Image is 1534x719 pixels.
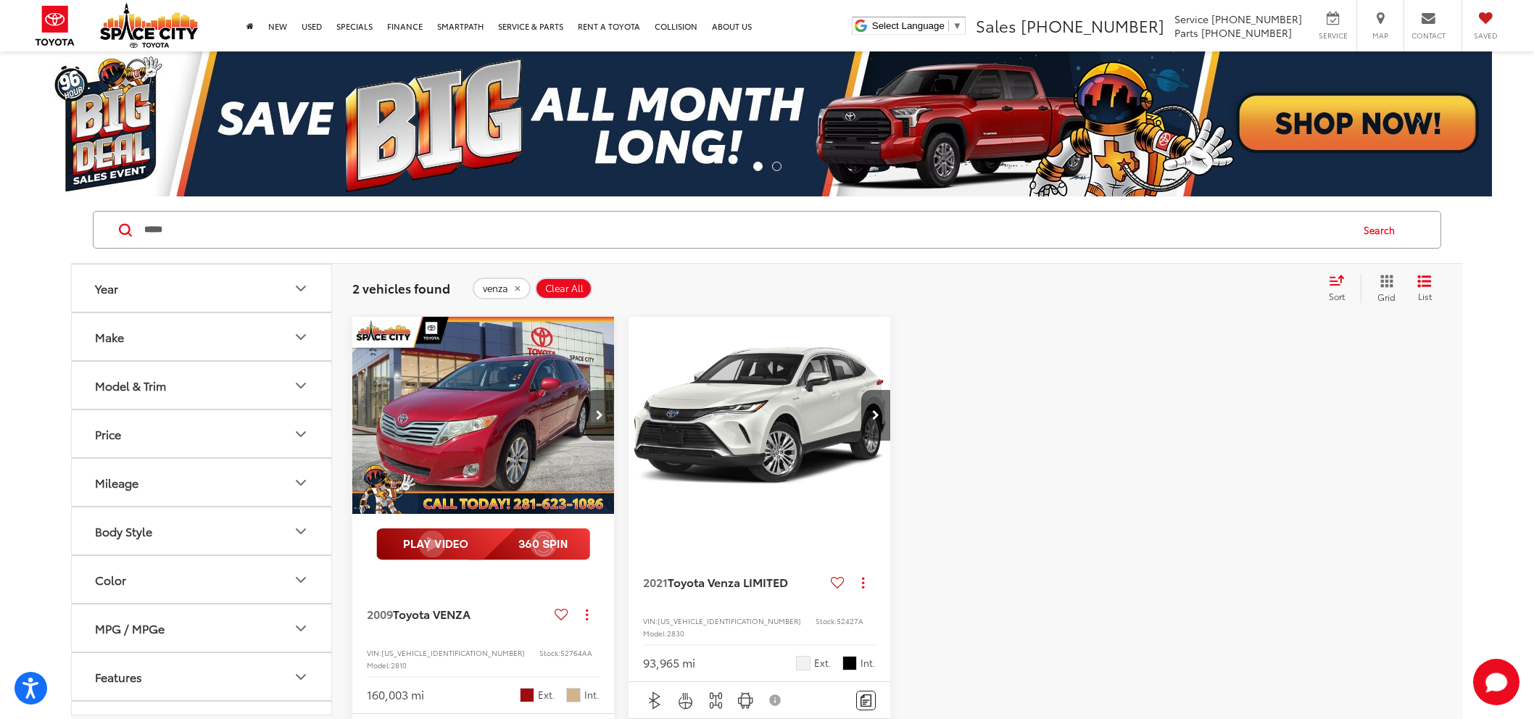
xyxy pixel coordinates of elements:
[628,317,892,514] div: 2021 Toyota Venza LIMITED Limited 0
[1174,25,1198,40] span: Parts
[1211,12,1302,26] span: [PHONE_NUMBER]
[292,668,310,686] div: Features
[566,688,581,702] span: Ivory
[72,507,333,554] button: Body StyleBody Style
[643,615,658,626] span: VIN:
[473,278,531,299] button: remove venza
[1417,290,1432,302] span: List
[1361,274,1406,303] button: Grid View
[367,605,393,622] span: 2009
[292,523,310,540] div: Body Style
[643,628,667,639] span: Model:
[707,691,725,710] img: 4WD/AWD
[1174,12,1208,26] span: Service
[95,524,152,538] div: Body Style
[850,570,876,595] button: Actions
[560,647,592,658] span: 52764AA
[520,688,534,702] span: Barcelona Red Metallic
[953,20,962,31] span: ▼
[352,317,615,515] img: 2009 Toyota VENZA Base
[100,3,198,48] img: Space City Toyota
[837,615,863,626] span: 52427A
[1322,274,1361,303] button: Select sort value
[816,615,837,626] span: Stock:
[1473,659,1520,705] svg: Start Chat
[539,647,560,658] span: Stock:
[1201,25,1292,40] span: [PHONE_NUMBER]
[367,660,391,670] span: Model:
[95,475,138,489] div: Mileage
[367,606,549,622] a: 2009Toyota VENZA
[292,328,310,346] div: Make
[292,377,310,394] div: Model & Trim
[1411,30,1446,41] span: Contact
[586,609,588,620] span: dropdown dots
[1317,30,1349,41] span: Service
[72,362,333,409] button: Model & TrimModel & Trim
[95,330,124,344] div: Make
[861,694,872,707] img: Comments
[796,656,810,670] span: Blizzard Pearl
[538,688,555,702] span: Ext.
[1469,30,1501,41] span: Saved
[1364,30,1396,41] span: Map
[72,556,333,603] button: ColorColor
[72,604,333,652] button: MPG / MPGeMPG / MPGe
[856,691,876,710] button: Comments
[381,647,525,658] span: [US_VEHICLE_IDENTIFICATION_NUMBER]
[483,283,508,294] span: venza
[862,577,864,589] span: dropdown dots
[292,620,310,637] div: MPG / MPGe
[367,686,424,703] div: 160,003 mi
[352,317,615,514] div: 2009 Toyota VENZA Base 0
[391,660,407,670] span: 2810
[658,615,801,626] span: [US_VEHICLE_IDENTIFICATION_NUMBER]
[95,621,165,635] div: MPG / MPGe
[1406,274,1443,303] button: List View
[628,317,892,515] img: 2021 Toyota Venza LIMITED Limited
[643,574,825,590] a: 2021Toyota Venza LIMITED
[292,571,310,589] div: Color
[814,656,832,670] span: Ext.
[872,20,962,31] a: Select Language​
[535,278,592,299] button: Clear All
[42,51,1492,196] img: Big Deal Sales Event
[676,691,695,710] img: Heated Steering Wheel
[95,427,121,441] div: Price
[737,691,755,710] img: Android Auto
[584,688,600,702] span: Int.
[1350,212,1416,248] button: Search
[292,280,310,297] div: Year
[585,390,614,441] button: Next image
[643,573,668,590] span: 2021
[95,378,166,392] div: Model & Trim
[95,573,126,586] div: Color
[376,528,590,560] img: full motion video
[352,279,450,296] span: 2 vehicles found
[1021,14,1164,37] span: [PHONE_NUMBER]
[842,656,857,670] span: Black
[1329,290,1345,302] span: Sort
[72,410,333,457] button: PricePrice
[861,656,876,670] span: Int.
[1377,291,1396,303] span: Grid
[861,390,890,441] button: Next image
[1473,659,1520,705] button: Toggle Chat Window
[643,654,695,671] div: 93,965 mi
[292,474,310,491] div: Mileage
[143,212,1350,247] input: Search by Make, Model, or Keyword
[72,459,333,506] button: MileageMileage
[95,670,142,683] div: Features
[393,605,470,622] span: Toyota VENZA
[668,573,788,590] span: Toyota Venza LIMITED
[646,691,664,710] img: Bluetooth®
[574,602,600,627] button: Actions
[976,14,1016,37] span: Sales
[628,317,892,514] a: 2021 Toyota Venza LIMITED Limited2021 Toyota Venza LIMITED Limited2021 Toyota Venza LIMITED Limit...
[545,283,584,294] span: Clear All
[667,628,684,639] span: 2830
[72,265,333,312] button: YearYear
[352,317,615,514] a: 2009 Toyota VENZA Base2009 Toyota VENZA Base2009 Toyota VENZA Base2009 Toyota VENZA Base
[292,425,310,443] div: Price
